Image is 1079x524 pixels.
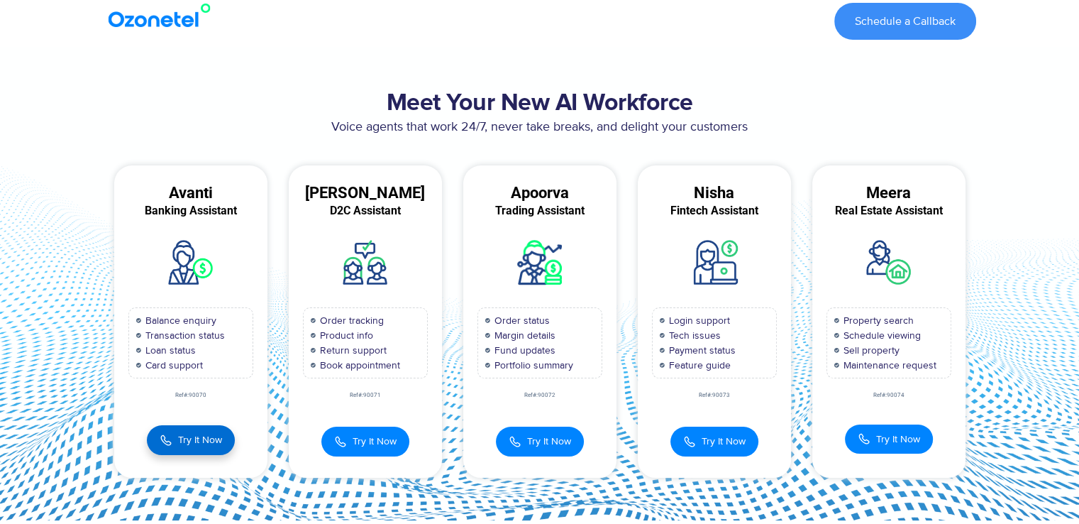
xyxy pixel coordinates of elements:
[142,358,203,373] span: Card support
[670,427,758,457] button: Try It Now
[104,89,976,118] h2: Meet Your New AI Workforce
[463,204,616,217] div: Trading Assistant
[840,358,936,373] span: Maintenance request
[840,328,921,343] span: Schedule viewing
[147,425,235,455] button: Try It Now
[463,187,616,200] div: Apoorva
[855,16,956,27] span: Schedule a Callback
[114,187,267,200] div: Avanti
[178,432,222,447] span: Try It Now
[334,434,347,449] img: Call Icon
[316,358,400,373] span: Book appointment
[142,343,196,358] span: Loan status
[858,432,870,445] img: Call Icon
[353,434,397,449] span: Try It Now
[665,343,736,358] span: Payment status
[812,393,965,398] div: Ref#:90074
[840,343,900,358] span: Sell property
[289,393,442,398] div: Ref#:90071
[527,434,571,449] span: Try It Now
[316,328,373,343] span: Product info
[160,432,172,448] img: Call Icon
[491,343,555,358] span: Fund updates
[496,427,584,457] button: Try It Now
[812,187,965,200] div: Meera
[876,432,920,447] span: Try It Now
[104,118,976,137] p: Voice agents that work 24/7, never take breaks, and delight your customers
[812,204,965,217] div: Real Estate Assistant
[491,328,555,343] span: Margin details
[316,343,387,358] span: Return support
[702,434,746,449] span: Try It Now
[683,434,696,449] img: Call Icon
[509,434,521,449] img: Call Icon
[142,313,216,328] span: Balance enquiry
[321,427,409,457] button: Try It Now
[289,204,442,217] div: D2C Assistant
[316,313,384,328] span: Order tracking
[491,313,550,328] span: Order status
[463,393,616,398] div: Ref#:90072
[114,204,267,217] div: Banking Assistant
[638,204,791,217] div: Fintech Assistant
[142,328,225,343] span: Transaction status
[845,425,933,454] button: Try It Now
[840,313,914,328] span: Property search
[638,393,791,398] div: Ref#:90073
[289,187,442,200] div: [PERSON_NAME]
[665,328,721,343] span: Tech issues
[834,3,976,40] a: Schedule a Callback
[491,358,573,373] span: Portfolio summary
[665,313,730,328] span: Login support
[638,187,791,200] div: Nisha
[665,358,731,373] span: Feature guide
[114,393,267,398] div: Ref#:90070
